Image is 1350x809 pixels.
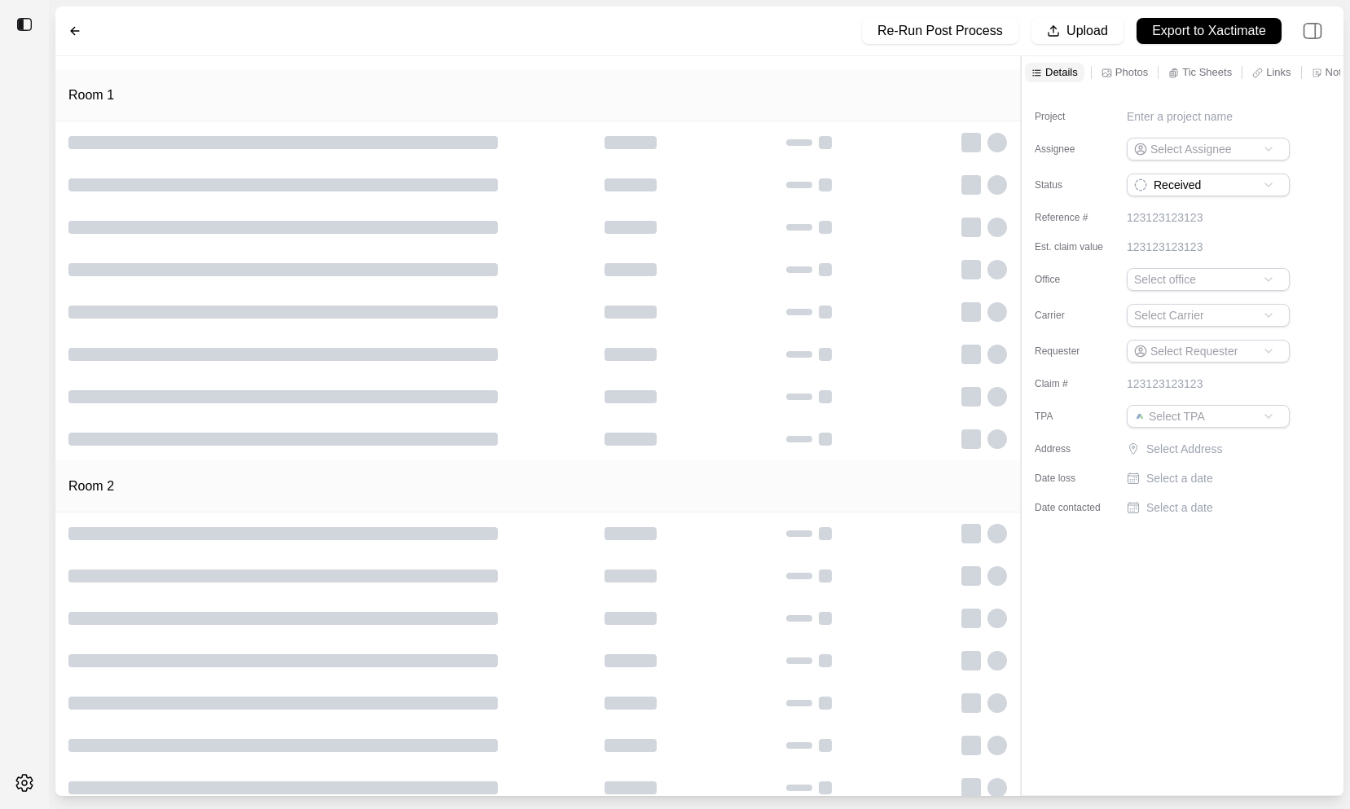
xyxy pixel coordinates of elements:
h1: Room 2 [68,477,114,496]
label: Carrier [1035,309,1116,322]
label: Date loss [1035,472,1116,485]
p: Export to Xactimate [1152,22,1266,41]
label: Date contacted [1035,501,1116,514]
label: Office [1035,273,1116,286]
label: Assignee [1035,143,1116,156]
p: Tic Sheets [1182,65,1232,79]
label: Status [1035,178,1116,191]
label: Reference # [1035,211,1116,224]
img: right-panel.svg [1295,13,1330,49]
p: Select Address [1146,441,1293,457]
p: 123123123123 [1127,376,1203,392]
p: Links [1266,65,1291,79]
p: Enter a project name [1127,108,1233,125]
button: Upload [1031,18,1124,44]
p: Photos [1115,65,1148,79]
p: Details [1045,65,1078,79]
p: Re-Run Post Process [877,22,1003,41]
button: Export to Xactimate [1137,18,1282,44]
label: Address [1035,442,1116,455]
label: Claim # [1035,377,1116,390]
p: Select a date [1146,499,1213,516]
p: 123123123123 [1127,209,1203,226]
img: toggle sidebar [16,16,33,33]
label: Project [1035,110,1116,123]
button: Re-Run Post Process [862,18,1018,44]
p: Select a date [1146,470,1213,486]
label: Est. claim value [1035,240,1116,253]
p: 123123123123 [1127,239,1203,255]
label: TPA [1035,410,1116,423]
h1: Room 1 [68,86,114,105]
p: Upload [1066,22,1108,41]
label: Requester [1035,345,1116,358]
